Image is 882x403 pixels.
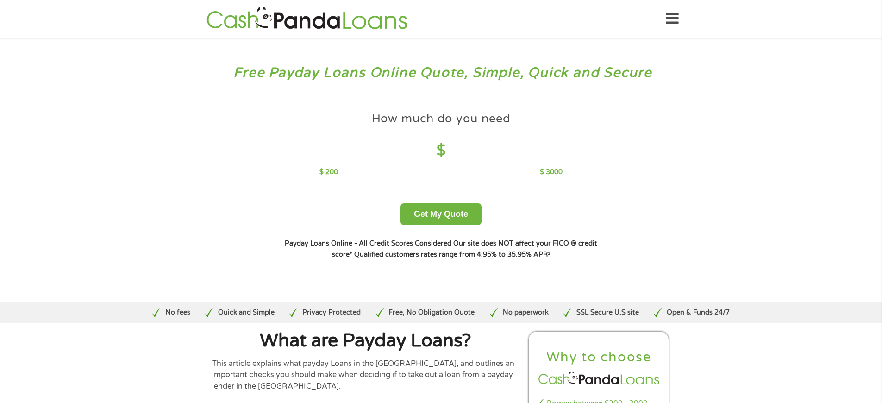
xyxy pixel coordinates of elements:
h1: What are Payday Loans? [212,332,519,350]
p: SSL Secure U.S site [576,308,639,318]
strong: Our site does NOT affect your FICO ® credit score* [332,239,597,258]
p: $ 200 [319,167,338,177]
p: Open & Funds 24/7 [667,308,730,318]
strong: Payday Loans Online - All Credit Scores Considered [285,239,451,247]
p: Privacy Protected [302,308,361,318]
img: GetLoanNow Logo [204,6,410,32]
h3: Free Payday Loans Online Quote, Simple, Quick and Secure [27,64,856,82]
strong: Qualified customers rates range from 4.95% to 35.95% APR¹ [354,251,550,258]
p: Quick and Simple [218,308,275,318]
p: Free, No Obligation Quote [388,308,475,318]
p: $ 3000 [540,167,563,177]
p: No fees [165,308,190,318]
p: This article explains what payday Loans in the [GEOGRAPHIC_DATA], and outlines an important check... [212,358,519,392]
h4: $ [319,141,563,160]
h4: How much do you need [372,111,511,126]
button: Get My Quote [400,203,482,225]
p: No paperwork [503,308,549,318]
h2: Why to choose [537,349,662,366]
